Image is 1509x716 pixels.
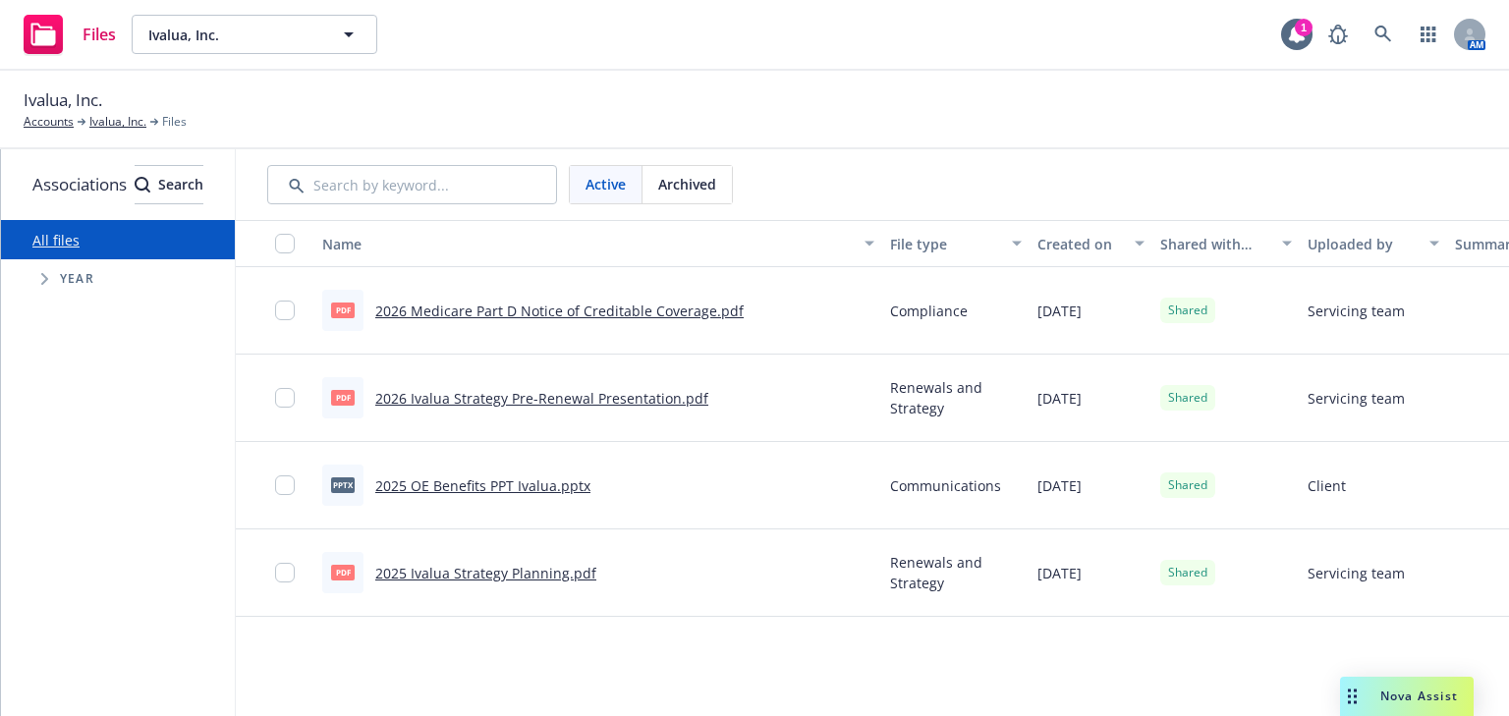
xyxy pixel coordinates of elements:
[1300,220,1447,267] button: Uploaded by
[89,113,146,131] a: Ivalua, Inc.
[135,165,203,204] button: SearchSearch
[32,231,80,249] a: All files
[1295,19,1313,36] div: 1
[890,475,1001,496] span: Communications
[1168,389,1207,407] span: Shared
[1364,15,1403,54] a: Search
[1037,388,1082,409] span: [DATE]
[314,220,882,267] button: Name
[890,377,1022,418] span: Renewals and Strategy
[375,476,590,495] a: 2025 OE Benefits PPT Ivalua.pptx
[331,477,355,492] span: pptx
[1380,688,1458,704] span: Nova Assist
[1308,563,1405,583] span: Servicing team
[24,113,74,131] a: Accounts
[267,165,557,204] input: Search by keyword...
[1037,563,1082,583] span: [DATE]
[1168,476,1207,494] span: Shared
[1160,234,1270,254] div: Shared with client
[890,552,1022,593] span: Renewals and Strategy
[1030,220,1152,267] button: Created on
[375,564,596,582] a: 2025 Ivalua Strategy Planning.pdf
[24,87,102,113] span: Ivalua, Inc.
[60,273,94,285] span: Year
[275,234,295,253] input: Select all
[135,166,203,203] div: Search
[658,174,716,194] span: Archived
[331,303,355,317] span: pdf
[83,27,116,42] span: Files
[162,113,187,131] span: Files
[375,302,744,320] a: 2026 Medicare Part D Notice of Creditable Coverage.pdf
[135,177,150,193] svg: Search
[882,220,1030,267] button: File type
[1152,220,1300,267] button: Shared with client
[1,259,235,299] div: Tree Example
[1168,302,1207,319] span: Shared
[275,563,295,582] input: Toggle Row Selected
[890,301,968,321] span: Compliance
[132,15,377,54] button: Ivalua, Inc.
[331,565,355,579] span: pdf
[32,172,127,197] span: Associations
[275,475,295,495] input: Toggle Row Selected
[375,389,708,408] a: 2026 Ivalua Strategy Pre-Renewal Presentation.pdf
[1308,388,1405,409] span: Servicing team
[331,390,355,405] span: pdf
[1308,301,1405,321] span: Servicing team
[1308,475,1346,496] span: Client
[16,7,124,62] a: Files
[1340,677,1365,716] div: Drag to move
[275,388,295,408] input: Toggle Row Selected
[1037,234,1123,254] div: Created on
[1318,15,1358,54] a: Report a Bug
[1409,15,1448,54] a: Switch app
[1308,234,1418,254] div: Uploaded by
[148,25,318,45] span: Ivalua, Inc.
[1037,475,1082,496] span: [DATE]
[1037,301,1082,321] span: [DATE]
[1340,677,1474,716] button: Nova Assist
[890,234,1000,254] div: File type
[275,301,295,320] input: Toggle Row Selected
[586,174,626,194] span: Active
[1168,564,1207,581] span: Shared
[322,234,853,254] div: Name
